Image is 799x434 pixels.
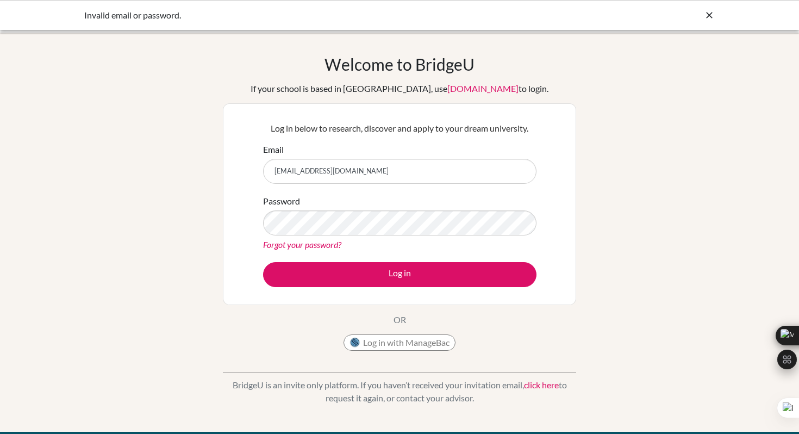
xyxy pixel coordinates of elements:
[524,380,559,390] a: click here
[263,262,536,287] button: Log in
[251,82,548,95] div: If your school is based in [GEOGRAPHIC_DATA], use to login.
[324,54,475,74] h1: Welcome to BridgeU
[263,239,341,250] a: Forgot your password?
[447,83,519,94] a: [DOMAIN_NAME]
[263,122,536,135] p: Log in below to research, discover and apply to your dream university.
[84,9,552,22] div: Invalid email or password.
[263,195,300,208] label: Password
[223,379,576,405] p: BridgeU is an invite only platform. If you haven’t received your invitation email, to request it ...
[344,334,455,351] button: Log in with ManageBac
[263,143,284,156] label: Email
[394,313,406,326] p: OR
